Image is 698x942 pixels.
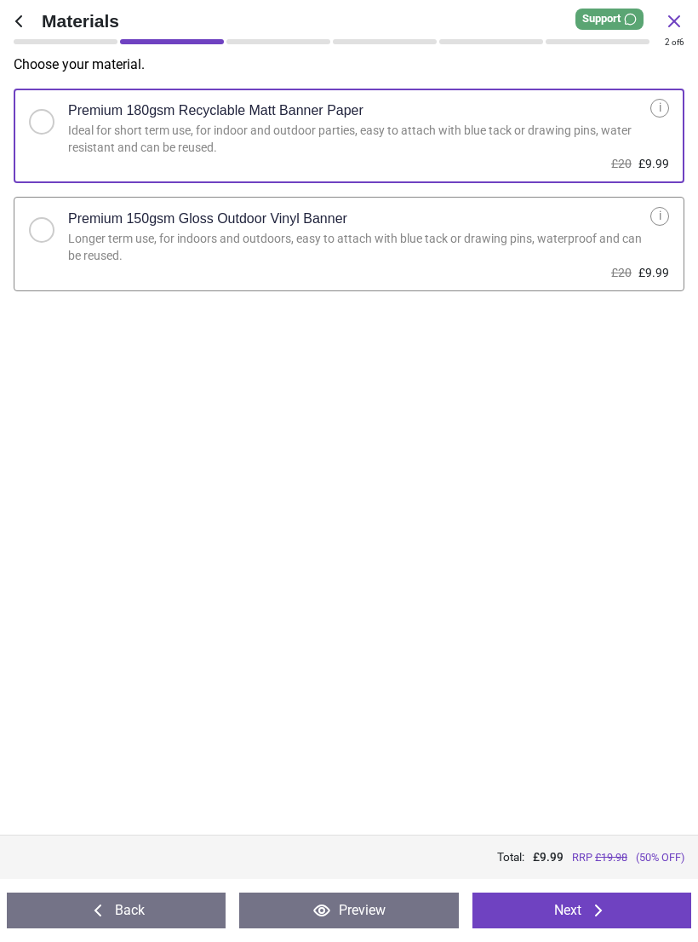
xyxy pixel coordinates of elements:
[665,37,670,47] span: 2
[638,266,669,279] span: £9.99
[665,37,684,49] div: of 6
[7,893,226,928] button: Back
[611,157,632,170] span: £20
[540,850,564,864] span: 9.99
[572,850,627,865] span: RRP
[650,207,669,226] div: i
[650,99,669,118] div: i
[68,210,347,228] h2: Premium 150gsm Gloss Outdoor Vinyl Banner
[638,157,669,170] span: £9.99
[636,850,684,865] span: (50% OFF)
[595,851,627,864] span: £ 19.98
[14,55,698,74] p: Choose your material .
[575,9,644,30] div: Support
[239,893,458,928] button: Preview
[68,101,363,120] h2: Premium 180gsm Recyclable Matt Banner Paper
[42,9,664,33] span: Materials
[68,231,650,264] div: Longer term use, for indoors and outdoors, easy to attach with blue tack or drawing pins, waterpr...
[611,266,632,279] span: £20
[68,123,650,156] div: Ideal for short term use, for indoor and outdoor parties, easy to attach with blue tack or drawin...
[472,893,691,928] button: Next
[14,849,684,865] div: Total:
[533,849,564,865] span: £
